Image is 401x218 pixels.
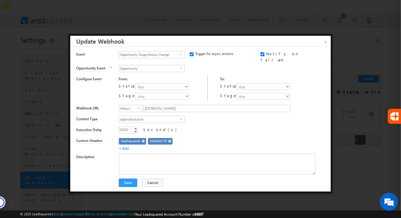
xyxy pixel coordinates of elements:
div: Stage [119,93,132,103]
a: Decrement [133,130,138,133]
span: © 2025 LeadSquared | | | | | [20,211,204,217]
span: Opportunity [119,65,180,72]
label: Event [76,52,113,57]
span: Second(s) [143,127,176,132]
span: select [180,53,185,56]
div: Minimize live chat window [98,3,113,17]
a: Terms of Service [87,212,110,216]
label: Execution Delay [76,127,102,133]
textarea: Type your message and hit 'Enter' [8,56,110,166]
a: Contact Support [62,212,86,216]
a: About [53,212,62,216]
div: Trigger for async actions [190,51,255,60]
span: kbdsfoh79 [150,138,167,144]
span: application/json [119,116,180,123]
div: Status [220,83,235,93]
span: Opportunity Stage/Status Change [119,51,180,58]
label: Configure Event [76,76,101,82]
span: https:// [119,105,138,112]
a: Acceptable Use [111,212,134,216]
label: From: [119,76,128,82]
em: Start Chat [82,171,109,179]
label: Webhook URL [76,106,113,111]
span: select [180,67,185,69]
a: Increment [133,127,138,130]
button: Save [119,179,137,187]
span: leadsquared [121,138,140,144]
h3: Update Webhook [76,36,331,46]
span: 64897 [194,212,204,216]
label: Description [76,154,113,160]
span: select [180,118,185,120]
span: select [138,107,143,109]
span: Your Leadsquared Account Number is [135,212,204,216]
div: Status [119,83,134,93]
label: To: [220,76,225,82]
div: Stage [220,93,235,103]
label: Opportunity Event [76,66,105,71]
label: Content Type [76,116,113,122]
a: + Add [119,146,129,151]
button: Cancel [142,179,163,187]
div: Notify on failure [261,51,326,63]
a: × [321,36,331,46]
img: d_60004797649_company_0_60004797649 [10,32,25,39]
div: Chat with us now [31,32,101,39]
label: Custom Headers [76,138,102,144]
